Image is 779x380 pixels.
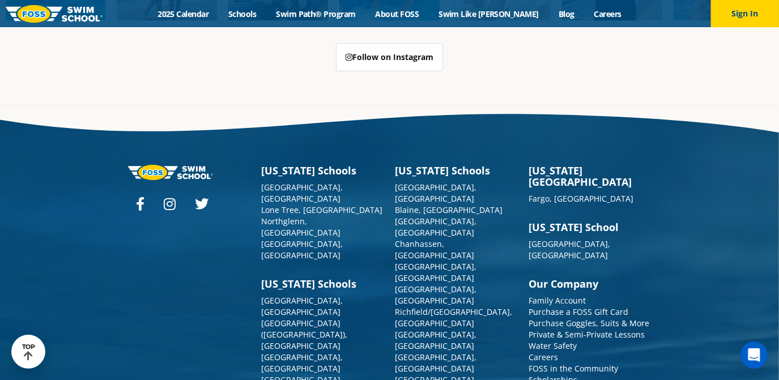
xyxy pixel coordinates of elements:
[529,295,586,306] a: Family Account
[529,278,652,289] h3: Our Company
[395,182,477,204] a: [GEOGRAPHIC_DATA], [GEOGRAPHIC_DATA]
[395,165,518,176] h3: [US_STATE] Schools
[262,295,343,317] a: [GEOGRAPHIC_DATA], [GEOGRAPHIC_DATA]
[395,261,477,283] a: [GEOGRAPHIC_DATA], [GEOGRAPHIC_DATA]
[429,8,549,19] a: Swim Like [PERSON_NAME]
[262,352,343,374] a: [GEOGRAPHIC_DATA], [GEOGRAPHIC_DATA]
[395,306,513,328] a: Richfield/[GEOGRAPHIC_DATA], [GEOGRAPHIC_DATA]
[262,318,348,351] a: [GEOGRAPHIC_DATA] ([GEOGRAPHIC_DATA]), [GEOGRAPHIC_DATA]
[529,352,559,362] a: Careers
[529,363,619,374] a: FOSS in the Community
[148,8,219,19] a: 2025 Calendar
[262,204,383,215] a: Lone Tree, [GEOGRAPHIC_DATA]
[529,238,611,261] a: [GEOGRAPHIC_DATA], [GEOGRAPHIC_DATA]
[529,340,577,351] a: Water Safety
[395,329,477,351] a: [GEOGRAPHIC_DATA], [GEOGRAPHIC_DATA]
[262,165,384,176] h3: [US_STATE] Schools
[529,165,652,187] h3: [US_STATE][GEOGRAPHIC_DATA]
[395,204,503,215] a: Blaine, [GEOGRAPHIC_DATA]
[529,329,645,340] a: Private & Semi-Private Lessons
[395,238,475,261] a: Chanhassen, [GEOGRAPHIC_DATA]
[266,8,365,19] a: Swim Path® Program
[529,193,634,204] a: Fargo, [GEOGRAPHIC_DATA]
[740,341,768,369] div: Open Intercom Messenger
[529,221,652,233] h3: [US_STATE] School
[336,43,443,71] a: Follow on Instagram
[395,284,477,306] a: [GEOGRAPHIC_DATA], [GEOGRAPHIC_DATA]
[548,8,584,19] a: Blog
[262,182,343,204] a: [GEOGRAPHIC_DATA], [GEOGRAPHIC_DATA]
[262,238,343,261] a: [GEOGRAPHIC_DATA], [GEOGRAPHIC_DATA]
[262,278,384,289] h3: [US_STATE] Schools
[219,8,266,19] a: Schools
[6,5,103,23] img: FOSS Swim School Logo
[128,165,213,180] img: Foss-logo-horizontal-white.svg
[365,8,429,19] a: About FOSS
[395,352,477,374] a: [GEOGRAPHIC_DATA], [GEOGRAPHIC_DATA]
[529,318,650,328] a: Purchase Goggles, Suits & More
[584,8,631,19] a: Careers
[262,216,341,238] a: Northglenn, [GEOGRAPHIC_DATA]
[395,216,477,238] a: [GEOGRAPHIC_DATA], [GEOGRAPHIC_DATA]
[22,343,35,361] div: TOP
[529,306,629,317] a: Purchase a FOSS Gift Card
